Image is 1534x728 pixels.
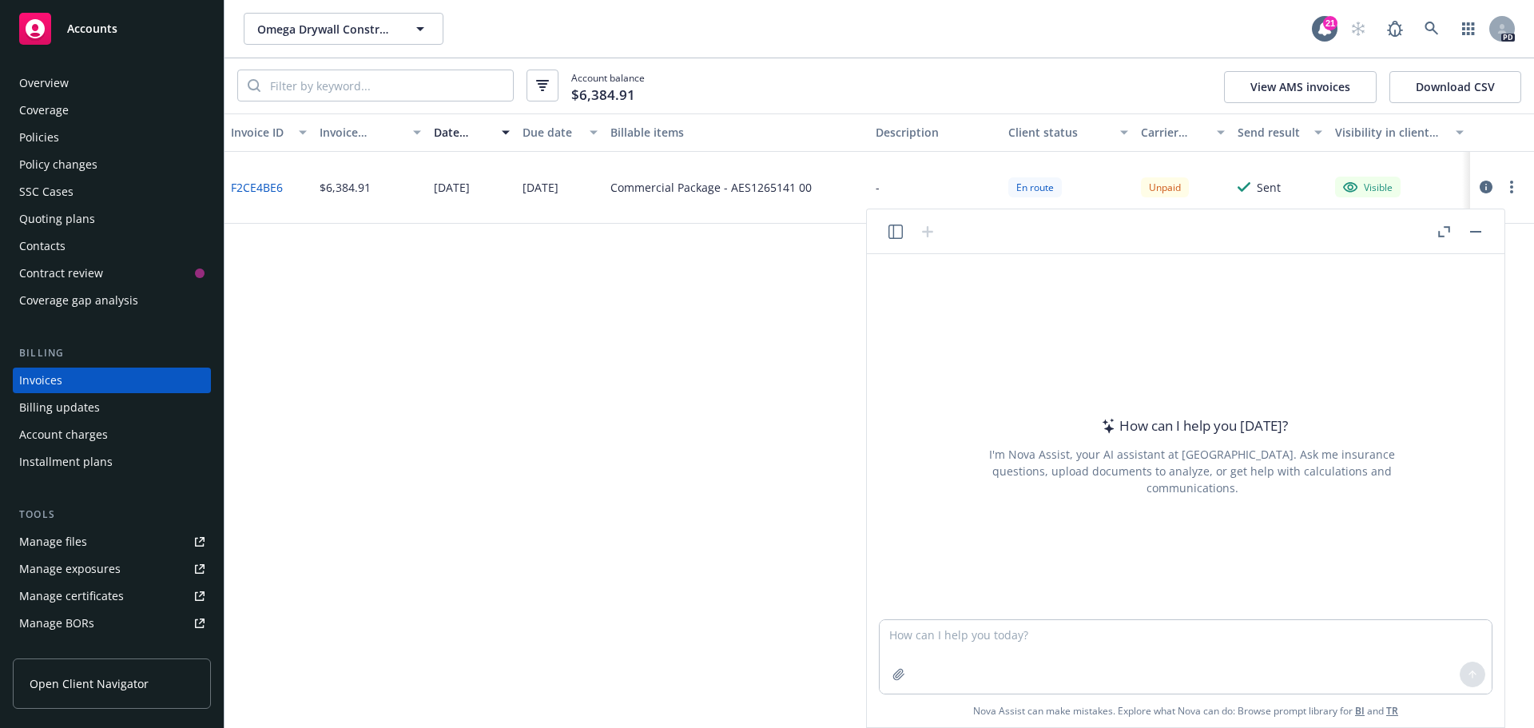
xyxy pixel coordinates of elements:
[427,113,516,152] button: Date issued
[260,70,513,101] input: Filter by keyword...
[968,446,1417,496] div: I'm Nova Assist, your AI assistant at [GEOGRAPHIC_DATA]. Ask me insurance questions, upload docum...
[19,125,59,150] div: Policies
[1008,177,1062,197] div: En route
[19,556,121,582] div: Manage exposures
[876,179,880,196] div: -
[19,261,103,286] div: Contract review
[13,422,211,448] a: Account charges
[523,124,581,141] div: Due date
[1379,13,1411,45] a: Report a Bug
[13,179,211,205] a: SSC Cases
[19,529,87,555] div: Manage files
[1335,124,1446,141] div: Visibility in client dash
[13,288,211,313] a: Coverage gap analysis
[571,85,635,105] span: $6,384.91
[19,638,141,663] div: Summary of insurance
[1257,179,1281,196] div: Sent
[13,152,211,177] a: Policy changes
[1002,113,1135,152] button: Client status
[313,113,428,152] button: Invoice amount
[1224,71,1377,103] button: View AMS invoices
[13,97,211,123] a: Coverage
[1342,13,1374,45] a: Start snowing
[604,113,869,152] button: Billable items
[13,233,211,259] a: Contacts
[1386,704,1398,718] a: TR
[13,345,211,361] div: Billing
[1453,13,1484,45] a: Switch app
[13,6,211,51] a: Accounts
[19,449,113,475] div: Installment plans
[1008,124,1111,141] div: Client status
[876,124,996,141] div: Description
[19,288,138,313] div: Coverage gap analysis
[1135,113,1232,152] button: Carrier status
[13,395,211,420] a: Billing updates
[244,13,443,45] button: Omega Drywall Construction, Inc
[19,152,97,177] div: Policy changes
[1416,13,1448,45] a: Search
[320,179,371,196] div: $6,384.91
[1343,180,1393,194] div: Visible
[434,124,492,141] div: Date issued
[248,79,260,92] svg: Search
[13,611,211,636] a: Manage BORs
[610,124,863,141] div: Billable items
[225,113,313,152] button: Invoice ID
[13,206,211,232] a: Quoting plans
[13,556,211,582] a: Manage exposures
[19,368,62,393] div: Invoices
[320,124,404,141] div: Invoice amount
[19,70,69,96] div: Overview
[231,124,289,141] div: Invoice ID
[13,125,211,150] a: Policies
[19,206,95,232] div: Quoting plans
[19,611,94,636] div: Manage BORs
[19,179,74,205] div: SSC Cases
[13,449,211,475] a: Installment plans
[257,21,395,38] span: Omega Drywall Construction, Inc
[1141,124,1208,141] div: Carrier status
[1329,113,1470,152] button: Visibility in client dash
[13,368,211,393] a: Invoices
[13,507,211,523] div: Tools
[19,395,100,420] div: Billing updates
[13,638,211,663] a: Summary of insurance
[1231,113,1329,152] button: Send result
[19,583,124,609] div: Manage certificates
[434,179,470,196] div: [DATE]
[1238,124,1305,141] div: Send result
[516,113,605,152] button: Due date
[571,71,645,101] span: Account balance
[973,694,1398,727] span: Nova Assist can make mistakes. Explore what Nova can do: Browse prompt library for and
[67,22,117,35] span: Accounts
[231,179,283,196] a: F2CE4BE6
[13,529,211,555] a: Manage files
[13,583,211,609] a: Manage certificates
[19,97,69,123] div: Coverage
[523,179,558,196] div: [DATE]
[869,113,1002,152] button: Description
[1097,416,1288,436] div: How can I help you [DATE]?
[1323,16,1337,30] div: 21
[610,179,812,196] div: Commercial Package - AES1265141 00
[19,233,66,259] div: Contacts
[19,422,108,448] div: Account charges
[30,675,149,692] span: Open Client Navigator
[1355,704,1365,718] a: BI
[1389,71,1521,103] button: Download CSV
[1141,177,1189,197] div: Unpaid
[13,70,211,96] a: Overview
[13,261,211,286] a: Contract review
